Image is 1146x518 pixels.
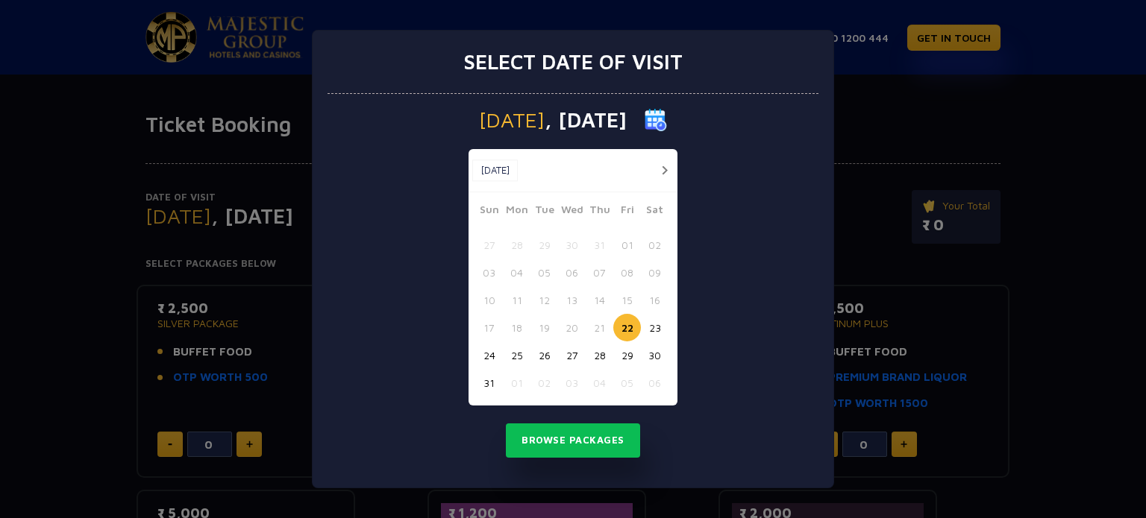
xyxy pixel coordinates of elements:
button: 24 [475,341,503,369]
button: 22 [613,314,641,341]
span: Tue [530,201,558,222]
button: 06 [558,259,586,286]
span: Wed [558,201,586,222]
button: 14 [586,286,613,314]
button: 05 [530,259,558,286]
button: 08 [613,259,641,286]
button: 06 [641,369,668,397]
button: 28 [586,341,613,369]
button: 23 [641,314,668,341]
button: 25 [503,341,530,369]
button: 21 [586,314,613,341]
button: 13 [558,286,586,314]
span: , [DATE] [545,110,627,130]
button: 30 [641,341,668,369]
span: Mon [503,201,530,222]
button: 02 [641,231,668,259]
button: 31 [475,369,503,397]
button: 29 [530,231,558,259]
button: 27 [475,231,503,259]
h3: Select date of visit [463,49,683,75]
button: 15 [613,286,641,314]
button: 01 [613,231,641,259]
button: 29 [613,341,641,369]
button: 19 [530,314,558,341]
button: 30 [558,231,586,259]
button: 18 [503,314,530,341]
span: [DATE] [479,110,545,130]
button: 01 [503,369,530,397]
button: 09 [641,259,668,286]
button: 07 [586,259,613,286]
button: 26 [530,341,558,369]
span: Sat [641,201,668,222]
button: 03 [558,369,586,397]
span: Sun [475,201,503,222]
span: Fri [613,201,641,222]
button: 02 [530,369,558,397]
button: 28 [503,231,530,259]
button: 20 [558,314,586,341]
button: 04 [586,369,613,397]
button: Browse Packages [506,423,640,458]
button: 31 [586,231,613,259]
button: 10 [475,286,503,314]
span: Thu [586,201,613,222]
button: 16 [641,286,668,314]
button: 11 [503,286,530,314]
img: calender icon [645,109,667,131]
button: 05 [613,369,641,397]
button: 03 [475,259,503,286]
button: 04 [503,259,530,286]
button: 27 [558,341,586,369]
button: 12 [530,286,558,314]
button: 17 [475,314,503,341]
button: [DATE] [472,159,518,182]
